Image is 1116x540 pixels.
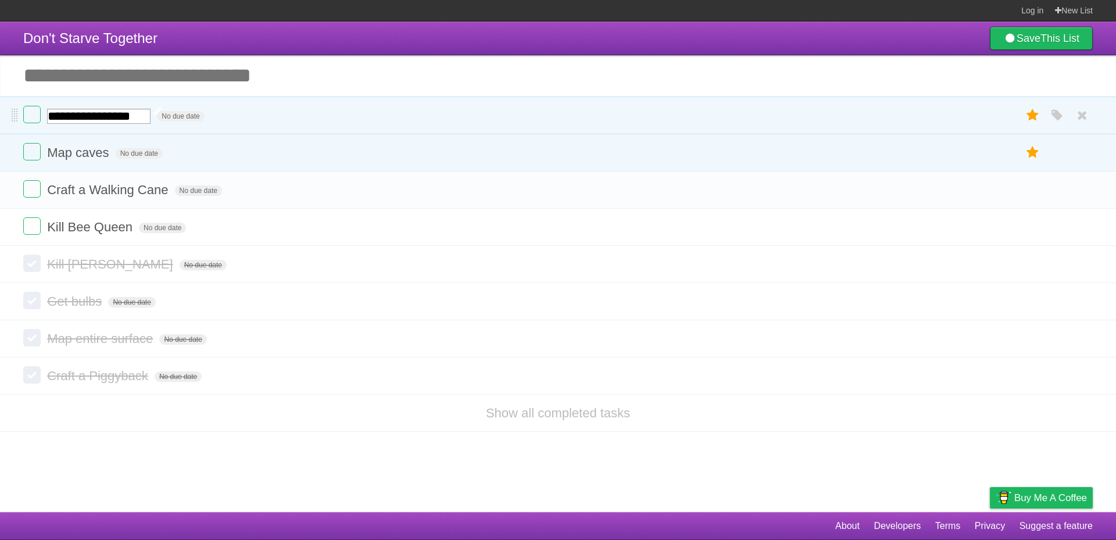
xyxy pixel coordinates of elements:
span: No due date [108,297,155,307]
a: Show all completed tasks [486,406,630,420]
label: Done [23,217,41,235]
span: No due date [116,148,163,159]
span: No due date [180,260,227,270]
label: Done [23,329,41,346]
span: Get bulbs [47,294,105,309]
a: Privacy [975,515,1005,537]
span: Craft a Piggyback [47,369,151,383]
label: Done [23,143,41,160]
span: Kill [PERSON_NAME] [47,257,176,271]
a: Terms [935,515,961,537]
span: Don't Starve Together [23,30,158,46]
a: SaveThis List [990,27,1093,50]
a: Buy me a coffee [990,487,1093,509]
span: Map entire surface [47,331,156,346]
span: No due date [175,185,222,196]
b: This List [1040,33,1079,44]
label: Star task [1022,143,1044,162]
label: Done [23,292,41,309]
a: Developers [874,515,921,537]
span: Buy me a coffee [1014,488,1087,508]
label: Star task [1022,106,1044,125]
img: Buy me a coffee [996,488,1011,507]
span: No due date [139,223,186,233]
label: Done [23,366,41,384]
span: No due date [157,111,204,121]
span: Craft a Walking Cane [47,183,171,197]
label: Done [23,180,41,198]
span: Map caves [47,145,112,160]
span: Kill Bee Queen [47,220,135,234]
span: No due date [159,334,206,345]
a: Suggest a feature [1020,515,1093,537]
label: Done [23,106,41,123]
a: About [835,515,860,537]
label: Done [23,255,41,272]
span: No due date [155,371,202,382]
